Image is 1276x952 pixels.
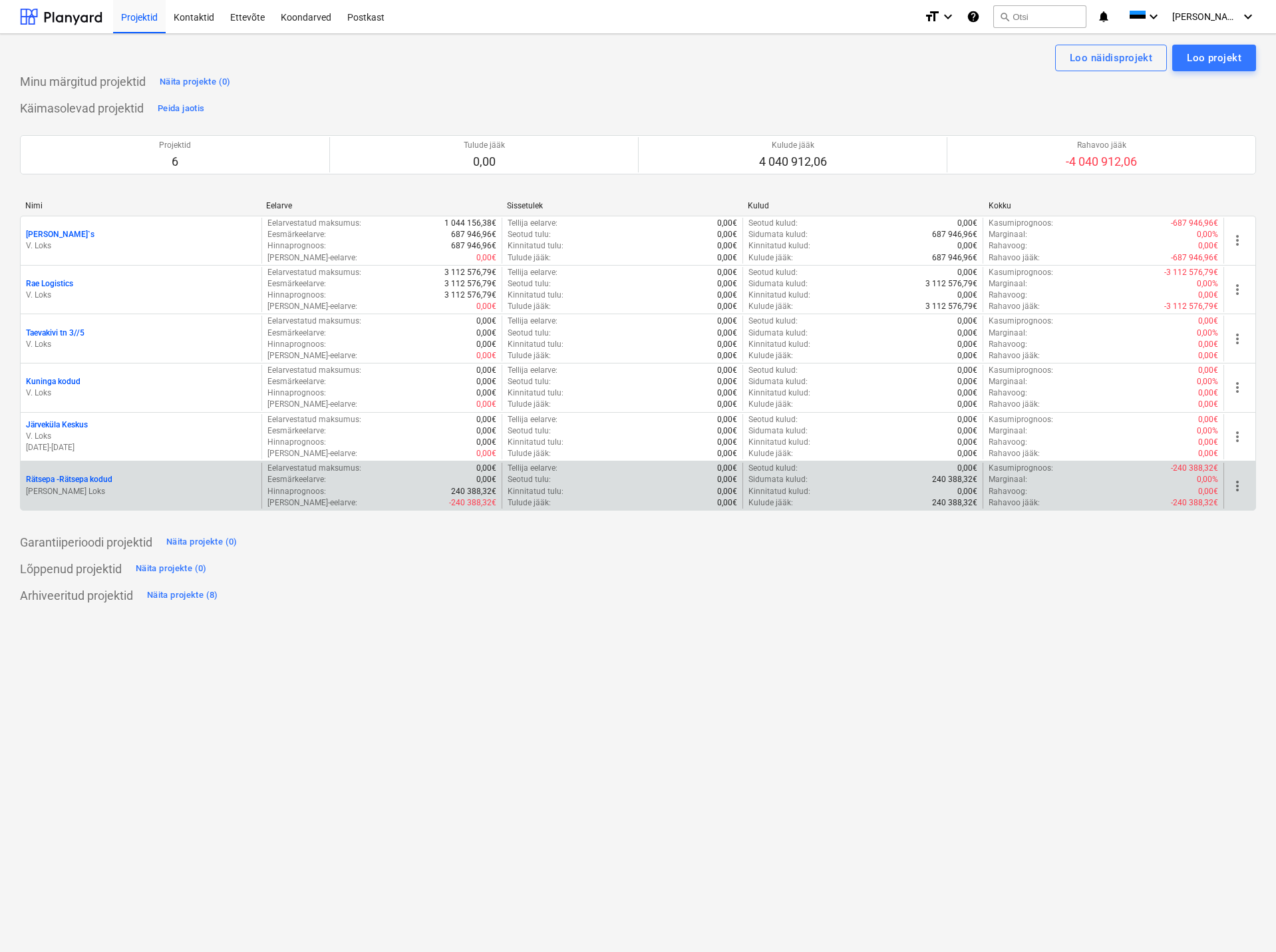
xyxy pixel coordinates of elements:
p: Hinnaprognoos : [267,240,326,252]
p: 0,00€ [957,463,977,474]
p: Eelarvestatud maksumus : [267,316,361,327]
p: Rahavoo jääk : [989,448,1040,459]
p: 0,00€ [476,387,496,399]
p: Seotud tulu : [508,278,551,290]
div: Näita projekte (0) [160,75,231,90]
button: Näita projekte (0) [163,532,241,553]
p: 0,00€ [1198,387,1218,399]
p: Rahavoo jääk : [989,301,1040,312]
span: more_vert [1229,379,1245,395]
p: 0,00% [1197,474,1218,485]
p: Taevakivi tn 3//5 [26,328,84,339]
p: 0,00€ [476,414,496,425]
p: 0,00€ [717,218,737,229]
p: 0,00€ [476,448,496,459]
p: Seotud tulu : [508,474,551,485]
span: more_vert [1229,478,1245,494]
p: Rahavoo jääk : [989,350,1040,361]
p: 0,00% [1197,425,1218,437]
p: 0,00€ [476,301,496,312]
p: Kulude jääk : [748,497,793,509]
p: 240 388,32€ [932,474,977,485]
div: Loo näidisprojekt [1070,49,1152,67]
p: 3 112 576,79€ [925,301,977,312]
p: 0,00€ [476,463,496,474]
p: Marginaal : [989,376,1027,387]
p: 0,00€ [717,425,737,437]
p: 0,00€ [1198,339,1218,350]
p: [PERSON_NAME] Loks [26,486,256,497]
p: Kasumiprognoos : [989,316,1053,327]
p: 0,00€ [717,399,737,410]
i: notifications [1097,9,1110,25]
p: Tulude jääk : [508,252,551,264]
p: Projektid [159,140,191,151]
p: [PERSON_NAME]-eelarve : [267,252,357,264]
p: 0,00€ [476,339,496,350]
p: Kulude jääk : [748,448,793,459]
p: Kulude jääk : [748,399,793,410]
p: 0,00€ [717,301,737,312]
div: Sissetulek [507,201,737,210]
i: keyboard_arrow_down [1240,9,1256,25]
p: 0,00€ [476,425,496,437]
p: 0,00€ [717,437,737,448]
p: Eesmärkeelarve : [267,278,326,290]
p: Tulude jääk : [508,399,551,410]
p: -3 112 576,79€ [1164,301,1218,312]
p: 0,00€ [717,486,737,497]
div: Nimi [25,201,255,210]
p: Tulude jääk : [508,301,551,312]
p: Seotud kulud : [748,365,798,376]
p: Kinnitatud kulud : [748,339,810,350]
span: more_vert [1229,282,1245,298]
p: Rahavoog : [989,290,1027,301]
div: Eelarve [266,201,496,210]
p: 240 388,32€ [932,497,977,509]
p: Kinnitatud tulu : [508,486,563,497]
p: Kinnitatud tulu : [508,240,563,252]
div: Järveküla KeskusV. Loks[DATE]-[DATE] [26,419,256,453]
p: Seotud kulud : [748,316,798,327]
p: 0,00€ [717,387,737,399]
p: Tellija eelarve : [508,365,558,376]
p: 687 946,96€ [451,240,496,252]
p: 0,00€ [476,350,496,361]
p: 3 112 576,79€ [444,267,496,278]
div: Rae LogisticsV. Loks [26,278,256,301]
p: Hinnaprognoos : [267,290,326,301]
p: Tellija eelarve : [508,218,558,229]
p: 3 112 576,79€ [444,278,496,290]
p: 0,00€ [717,290,737,301]
p: V. Loks [26,387,256,399]
p: 0,00% [1197,229,1218,240]
p: Sidumata kulud : [748,425,808,437]
p: Hinnaprognoos : [267,387,326,399]
p: Sidumata kulud : [748,229,808,240]
p: Marginaal : [989,278,1027,290]
p: Eesmärkeelarve : [267,474,326,485]
p: 0,00€ [957,399,977,410]
p: Eelarvestatud maksumus : [267,267,361,278]
p: Kinnitatud kulud : [748,437,810,448]
p: 0,00€ [957,240,977,252]
p: 4 040 912,06 [759,154,827,170]
p: 0,00€ [957,290,977,301]
p: Kulude jääk : [748,252,793,264]
p: 687 946,96€ [932,229,977,240]
p: [PERSON_NAME]-eelarve : [267,399,357,410]
p: Minu märgitud projektid [20,74,146,90]
p: Eelarvestatud maksumus : [267,414,361,425]
p: Eelarvestatud maksumus : [267,463,361,474]
p: 0,00€ [957,437,977,448]
div: Loo projekt [1187,49,1241,67]
p: 0,00€ [717,240,737,252]
p: 0,00€ [717,267,737,278]
p: 0,00€ [476,252,496,264]
p: Hinnaprognoos : [267,339,326,350]
div: Rätsepa -Rätsepa kodud[PERSON_NAME] Loks [26,474,256,497]
div: Peida jaotis [158,101,204,117]
button: Loo projekt [1172,45,1256,71]
p: Seotud kulud : [748,463,798,474]
p: 0,00€ [957,448,977,459]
